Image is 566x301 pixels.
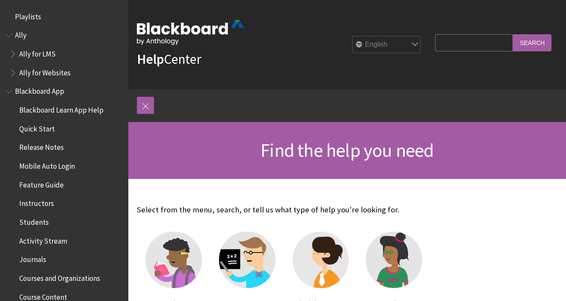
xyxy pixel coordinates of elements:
[19,103,104,114] span: Blackboard Learn App Help
[15,28,27,40] span: Ally
[353,36,421,54] select: Site Language Selector
[261,138,433,162] span: Find the help you need
[15,84,64,96] span: Blackboard App
[137,51,164,68] strong: Help
[513,34,551,51] input: Search
[19,271,100,283] span: Courses and Organizations
[5,28,123,80] nav: Book outline for Anthology Ally Help
[19,159,75,170] span: Mobile Auto Login
[137,20,244,45] img: Blackboard by Anthology
[19,140,64,152] span: Release Notes
[19,197,54,208] span: Instructors
[19,47,56,58] span: Ally for LMS
[19,234,67,245] span: Activity Stream
[137,204,431,215] p: Select from the menu, search, or tell us what type of help you're looking for.
[19,215,49,226] span: Students
[19,66,71,77] span: Ally for Websites
[219,232,276,288] img: Instructor
[19,122,55,133] span: Quick Start
[145,232,202,288] img: Student
[19,178,64,189] span: Feature Guide
[19,253,46,264] span: Journals
[15,9,41,21] span: Playlists
[5,9,123,24] nav: Book outline for Playlists
[293,232,349,288] img: Administrator
[137,51,201,68] a: HelpCenter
